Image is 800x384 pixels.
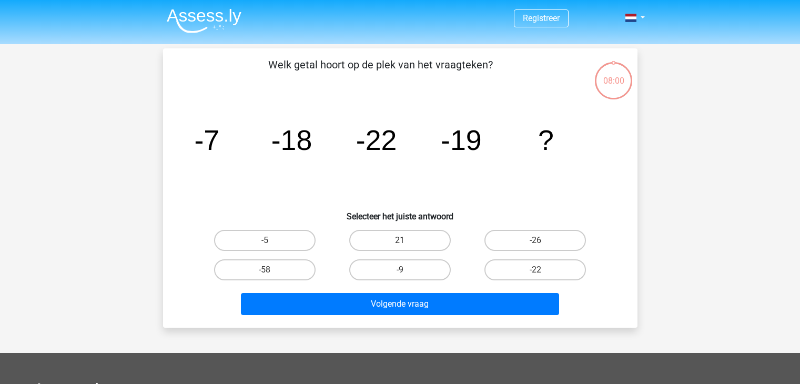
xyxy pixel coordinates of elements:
tspan: ? [538,124,554,156]
label: -9 [349,259,451,280]
img: Assessly [167,8,241,33]
p: Welk getal hoort op de plek van het vraagteken? [180,57,581,88]
label: -22 [484,259,586,280]
a: Registreer [523,13,560,23]
h6: Selecteer het juiste antwoord [180,203,621,221]
tspan: -7 [194,124,219,156]
label: -26 [484,230,586,251]
tspan: -18 [271,124,312,156]
label: 21 [349,230,451,251]
label: -5 [214,230,316,251]
tspan: -19 [441,124,482,156]
div: 08:00 [594,61,633,87]
tspan: -22 [356,124,397,156]
button: Volgende vraag [241,293,559,315]
label: -58 [214,259,316,280]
